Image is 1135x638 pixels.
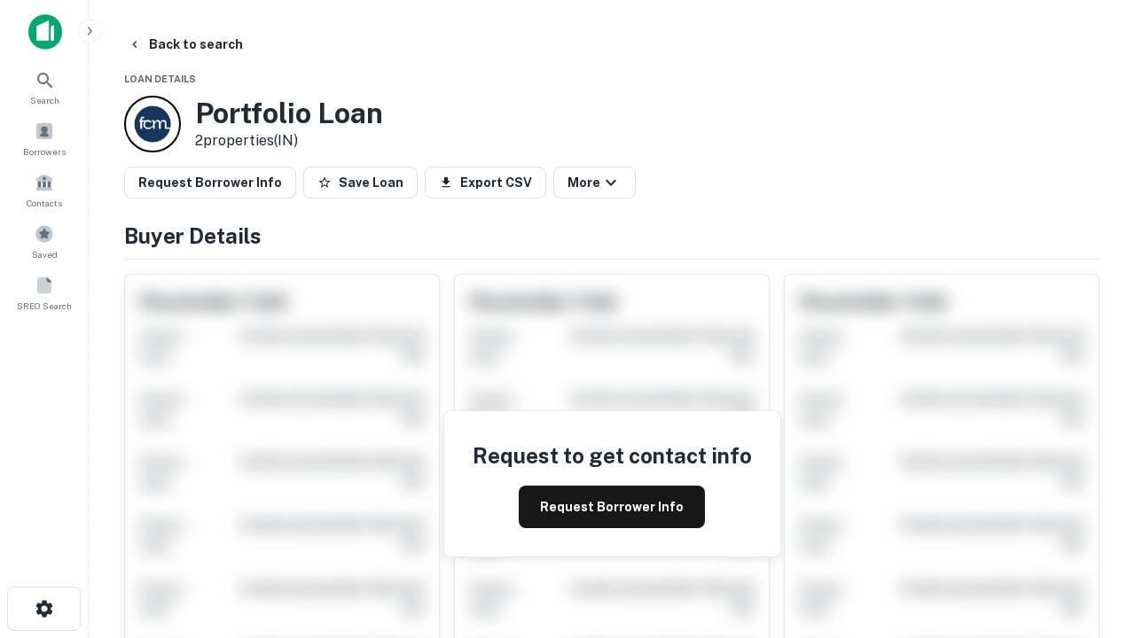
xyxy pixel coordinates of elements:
[1046,496,1135,581] iframe: Chat Widget
[519,486,705,528] button: Request Borrower Info
[5,268,83,316] a: SREO Search
[121,28,250,60] button: Back to search
[195,97,383,130] h3: Portfolio Loan
[32,247,58,261] span: Saved
[5,166,83,214] a: Contacts
[30,93,59,107] span: Search
[303,167,418,198] button: Save Loan
[28,14,62,50] img: capitalize-icon.png
[23,144,66,159] span: Borrowers
[553,167,636,198] button: More
[195,130,383,152] p: 2 properties (IN)
[425,167,546,198] button: Export CSV
[124,220,1100,252] h4: Buyer Details
[5,63,83,111] a: Search
[473,440,752,471] h4: Request to get contact info
[17,299,72,313] span: SREO Search
[27,196,62,210] span: Contacts
[124,167,296,198] button: Request Borrower Info
[5,217,83,265] a: Saved
[124,74,196,84] span: Loan Details
[5,114,83,162] a: Borrowers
